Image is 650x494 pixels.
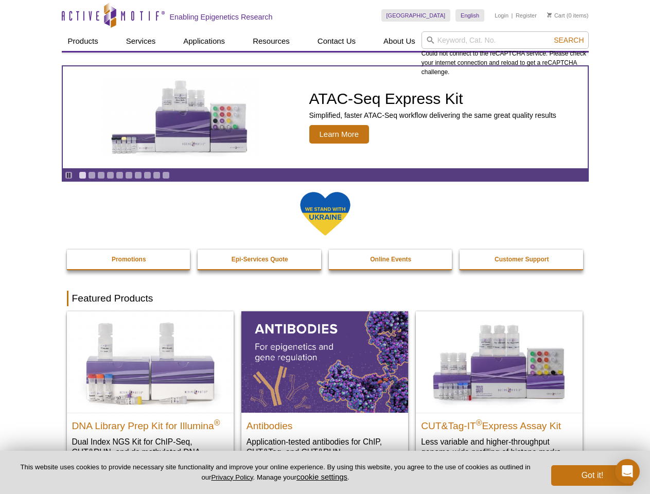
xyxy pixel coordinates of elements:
[309,125,370,144] span: Learn More
[97,171,105,179] a: Go to slide 3
[309,111,556,120] p: Simplified, faster ATAC-Seq workflow delivering the same great quality results
[153,171,161,179] a: Go to slide 9
[211,473,253,481] a: Privacy Policy
[120,31,162,51] a: Services
[241,311,408,467] a: All Antibodies Antibodies Application-tested antibodies for ChIP, CUT&Tag, and CUT&RUN.
[125,171,133,179] a: Go to slide 6
[455,9,484,22] a: English
[67,311,234,478] a: DNA Library Prep Kit for Illumina DNA Library Prep Kit for Illumina® Dual Index NGS Kit for ChIP-...
[460,250,584,269] a: Customer Support
[247,436,403,457] p: Application-tested antibodies for ChIP, CUT&Tag, and CUT&RUN.
[551,465,634,486] button: Got it!
[516,12,537,19] a: Register
[370,256,411,263] strong: Online Events
[63,66,588,168] article: ATAC-Seq Express Kit
[96,78,266,156] img: ATAC-Seq Express Kit
[309,91,556,107] h2: ATAC-Seq Express Kit
[476,418,482,427] sup: ®
[416,311,583,467] a: CUT&Tag-IT® Express Assay Kit CUT&Tag-IT®Express Assay Kit Less variable and higher-throughput ge...
[72,436,229,468] p: Dual Index NGS Kit for ChIP-Seq, CUT&RUN, and ds methylated DNA assays.
[107,171,114,179] a: Go to slide 4
[67,311,234,412] img: DNA Library Prep Kit for Illumina
[495,256,549,263] strong: Customer Support
[177,31,231,51] a: Applications
[198,250,322,269] a: Epi-Services Quote
[554,36,584,44] span: Search
[300,191,351,237] img: We Stand With Ukraine
[416,311,583,412] img: CUT&Tag-IT® Express Assay Kit
[67,291,584,306] h2: Featured Products
[247,31,296,51] a: Resources
[241,311,408,412] img: All Antibodies
[421,31,589,77] div: Could not connect to the reCAPTCHA service. Please check your internet connection and reload to g...
[162,171,170,179] a: Go to slide 10
[134,171,142,179] a: Go to slide 7
[311,31,362,51] a: Contact Us
[170,12,273,22] h2: Enabling Epigenetics Research
[615,459,640,484] div: Open Intercom Messenger
[63,66,588,168] a: ATAC-Seq Express Kit ATAC-Seq Express Kit Simplified, faster ATAC-Seq workflow delivering the sam...
[144,171,151,179] a: Go to slide 8
[112,256,146,263] strong: Promotions
[421,436,577,457] p: Less variable and higher-throughput genome-wide profiling of histone marks​.
[232,256,288,263] strong: Epi-Services Quote
[381,9,451,22] a: [GEOGRAPHIC_DATA]
[547,9,589,22] li: (0 items)
[72,416,229,431] h2: DNA Library Prep Kit for Illumina
[421,31,589,49] input: Keyword, Cat. No.
[116,171,124,179] a: Go to slide 5
[79,171,86,179] a: Go to slide 1
[512,9,513,22] li: |
[88,171,96,179] a: Go to slide 2
[377,31,421,51] a: About Us
[547,12,552,17] img: Your Cart
[495,12,508,19] a: Login
[329,250,453,269] a: Online Events
[65,171,73,179] a: Toggle autoplay
[62,31,104,51] a: Products
[296,472,347,481] button: cookie settings
[16,463,534,482] p: This website uses cookies to provide necessary site functionality and improve your online experie...
[247,416,403,431] h2: Antibodies
[67,250,191,269] a: Promotions
[547,12,565,19] a: Cart
[421,416,577,431] h2: CUT&Tag-IT Express Assay Kit
[551,36,587,45] button: Search
[214,418,220,427] sup: ®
